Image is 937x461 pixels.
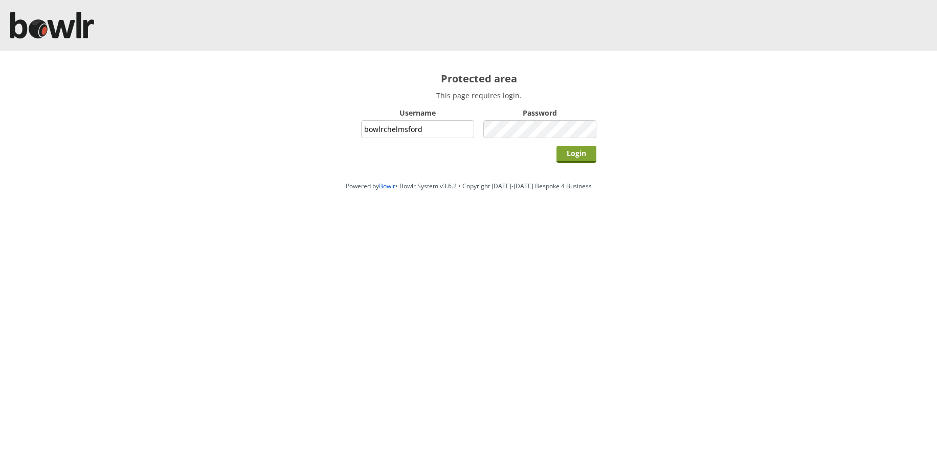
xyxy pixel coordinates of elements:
[361,91,596,100] p: This page requires login.
[556,146,596,163] input: Login
[361,108,474,118] label: Username
[483,108,596,118] label: Password
[379,182,395,190] a: Bowlr
[346,182,592,190] span: Powered by • Bowlr System v3.6.2 • Copyright [DATE]-[DATE] Bespoke 4 Business
[361,72,596,85] h2: Protected area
